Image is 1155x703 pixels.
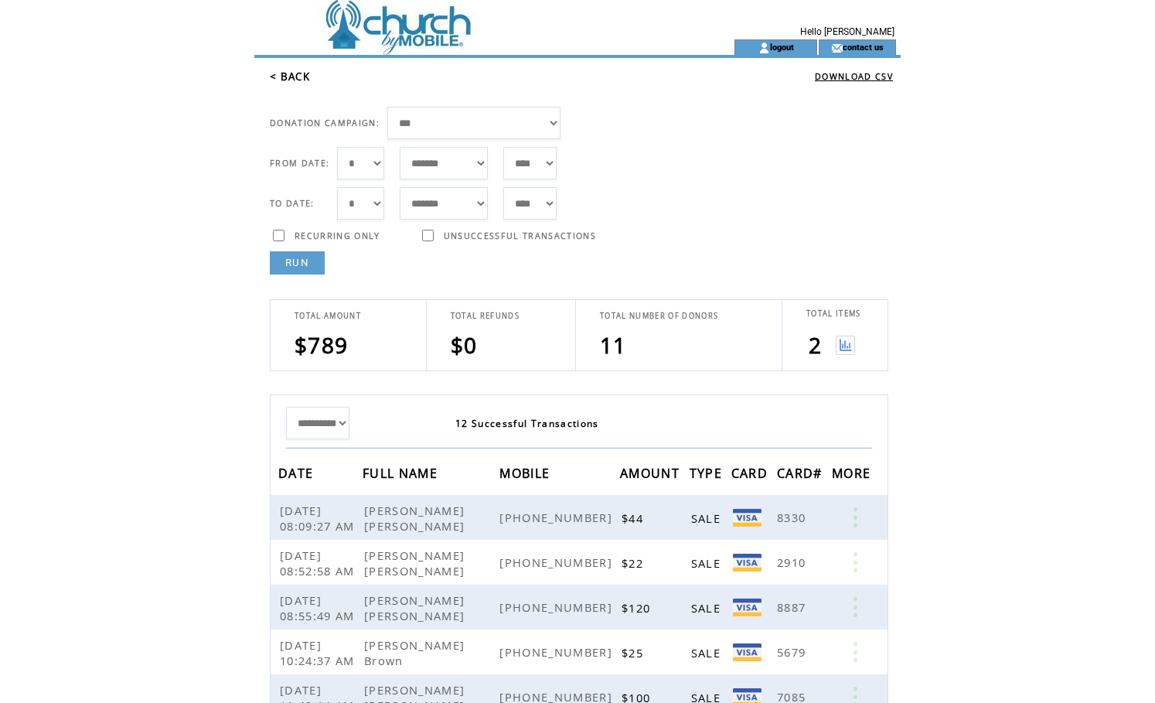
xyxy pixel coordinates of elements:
[622,600,654,616] span: $120
[600,330,627,360] span: 11
[451,311,520,321] span: TOTAL REFUNDS
[690,468,726,477] a: TYPE
[499,468,554,477] a: MOBILE
[622,645,647,660] span: $25
[280,503,359,534] span: [DATE] 08:09:27 AM
[777,461,826,490] span: CARD#
[499,510,616,525] span: [PHONE_NUMBER]
[777,599,809,615] span: 8887
[800,26,894,37] span: Hello [PERSON_NAME]
[758,42,770,54] img: account_icon.gif
[364,548,468,578] span: [PERSON_NAME] [PERSON_NAME]
[843,42,884,52] a: contact us
[270,70,310,84] a: < BACK
[499,555,616,570] span: [PHONE_NUMBER]
[364,637,465,668] span: [PERSON_NAME] Brown
[280,548,359,578] span: [DATE] 08:52:58 AM
[364,503,468,534] span: [PERSON_NAME] [PERSON_NAME]
[733,599,761,616] img: Visa
[777,555,809,570] span: 2910
[809,330,822,360] span: 2
[451,330,478,360] span: $0
[733,554,761,572] img: Visa
[295,230,380,241] span: RECURRING ONLY
[777,468,826,477] a: CARD#
[363,461,441,490] span: FULL NAME
[777,644,809,660] span: 5679
[806,309,861,319] span: TOTAL ITEMS
[731,468,772,477] a: CARD
[364,592,468,623] span: [PERSON_NAME] [PERSON_NAME]
[622,510,647,526] span: $44
[363,468,441,477] a: FULL NAME
[691,645,724,660] span: SALE
[270,118,380,128] span: DONATION CAMPAIGN:
[499,644,616,660] span: [PHONE_NUMBER]
[815,71,893,82] a: DOWNLOAD CSV
[444,230,596,241] span: UNSUCCESSFUL TRANSACTIONS
[295,330,348,360] span: $789
[499,461,554,490] span: MOBILE
[691,510,724,526] span: SALE
[691,555,724,571] span: SALE
[270,251,325,275] a: RUN
[690,461,726,490] span: TYPE
[831,42,843,54] img: contact_us_icon.gif
[280,637,359,668] span: [DATE] 10:24:37 AM
[499,599,616,615] span: [PHONE_NUMBER]
[600,311,718,321] span: TOTAL NUMBER OF DONORS
[278,468,317,477] a: DATE
[620,468,683,477] a: AMOUNT
[731,461,772,490] span: CARD
[832,461,874,490] span: MORE
[270,158,329,169] span: FROM DATE:
[620,461,683,490] span: AMOUNT
[777,510,809,525] span: 8330
[733,643,761,661] img: Visa
[622,555,647,571] span: $22
[295,311,361,321] span: TOTAL AMOUNT
[733,509,761,527] img: Visa
[770,42,794,52] a: logout
[270,198,315,209] span: TO DATE:
[691,600,724,616] span: SALE
[836,336,855,355] img: View graph
[455,417,599,430] span: 12 Successful Transactions
[280,592,359,623] span: [DATE] 08:55:49 AM
[278,461,317,490] span: DATE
